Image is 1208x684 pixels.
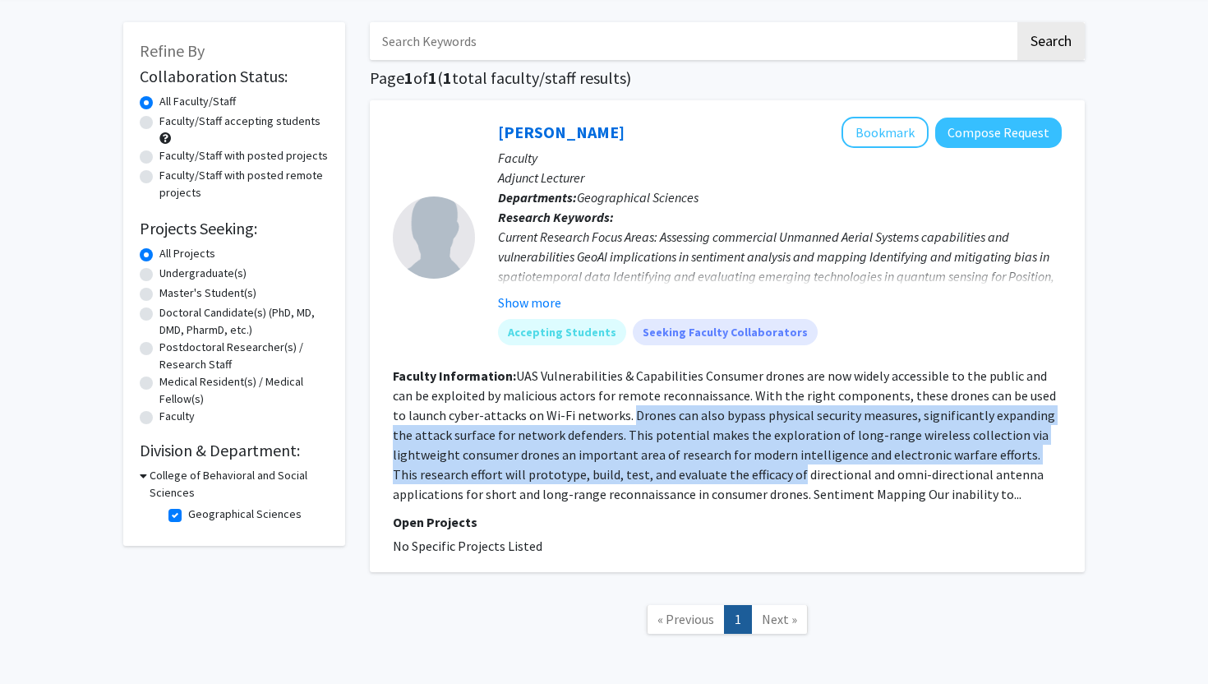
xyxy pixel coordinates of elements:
[935,118,1062,148] button: Compose Request to Mayur Gosai
[751,605,808,634] a: Next Page
[159,304,329,339] label: Doctoral Candidate(s) (PhD, MD, DMD, PharmD, etc.)
[393,367,516,384] b: Faculty Information:
[633,319,818,345] mat-chip: Seeking Faculty Collaborators
[12,610,70,672] iframe: Chat
[140,441,329,460] h2: Division & Department:
[159,265,247,282] label: Undergraduate(s)
[498,293,561,312] button: Show more
[159,167,329,201] label: Faculty/Staff with posted remote projects
[140,67,329,86] h2: Collaboration Status:
[188,506,302,523] label: Geographical Sciences
[498,319,626,345] mat-chip: Accepting Students
[159,284,256,302] label: Master's Student(s)
[443,67,452,88] span: 1
[159,93,236,110] label: All Faculty/Staff
[404,67,413,88] span: 1
[498,168,1062,187] p: Adjunct Lecturer
[498,209,614,225] b: Research Keywords:
[370,589,1085,655] nav: Page navigation
[159,113,320,130] label: Faculty/Staff accepting students
[841,117,929,148] button: Add Mayur Gosai to Bookmarks
[577,189,699,206] span: Geographical Sciences
[498,189,577,206] b: Departments:
[498,148,1062,168] p: Faculty
[159,373,329,408] label: Medical Resident(s) / Medical Fellow(s)
[498,227,1062,306] div: Current Research Focus Areas: Assessing commercial Unmanned Aerial Systems capabilities and vulne...
[762,611,797,627] span: Next »
[428,67,437,88] span: 1
[393,512,1062,532] p: Open Projects
[159,245,215,262] label: All Projects
[159,147,328,164] label: Faculty/Staff with posted projects
[140,219,329,238] h2: Projects Seeking:
[498,122,625,142] a: [PERSON_NAME]
[159,339,329,373] label: Postdoctoral Researcher(s) / Research Staff
[370,22,1015,60] input: Search Keywords
[159,408,195,425] label: Faculty
[140,40,205,61] span: Refine By
[150,467,329,501] h3: College of Behavioral and Social Sciences
[1017,22,1085,60] button: Search
[370,68,1085,88] h1: Page of ( total faculty/staff results)
[393,367,1056,502] fg-read-more: UAS Vulnerabilities & Capabilities Consumer drones are now widely accessible to the public and ca...
[657,611,714,627] span: « Previous
[393,538,542,554] span: No Specific Projects Listed
[724,605,752,634] a: 1
[647,605,725,634] a: Previous Page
